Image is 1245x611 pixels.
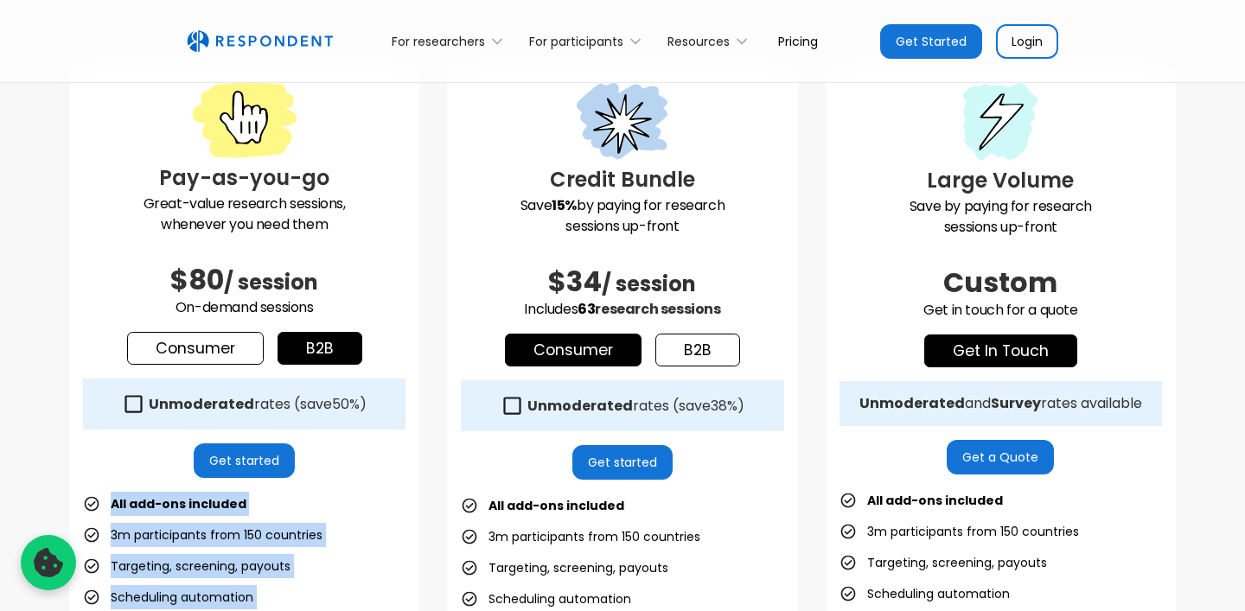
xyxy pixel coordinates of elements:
div: Resources [658,21,764,61]
a: Get started [572,445,674,480]
a: Get Started [880,24,982,59]
img: Untitled UI logotext [187,30,333,53]
span: 63 [578,299,595,319]
p: Great-value research sessions, whenever you need them [83,194,405,235]
p: On-demand sessions [83,297,405,318]
div: For researchers [382,21,520,61]
a: Consumer [127,332,264,365]
span: $34 [548,262,602,301]
li: 3m participants from 150 countries [83,523,322,547]
div: For researchers [392,33,485,50]
strong: Unmoderated [527,396,633,416]
li: 3m participants from 150 countries [461,525,700,549]
li: Scheduling automation [461,587,631,611]
a: home [187,30,333,53]
strong: 15% [552,195,577,215]
div: Resources [667,33,730,50]
span: research sessions [595,299,720,319]
strong: All add-ons included [111,495,246,512]
strong: All add-ons included [867,492,1003,509]
h3: Pay-as-you-go [83,162,405,194]
div: rates (save ) [527,398,744,415]
span: $80 [170,260,224,299]
span: / session [224,268,318,296]
div: For participants [529,33,623,50]
strong: All add-ons included [488,497,624,514]
a: Consumer [505,334,642,366]
strong: Unmoderated [149,394,254,414]
li: Targeting, screening, payouts [461,556,668,580]
div: and rates available [859,395,1142,412]
strong: Survey [991,393,1041,413]
p: Save by paying for research sessions up-front [461,195,783,237]
h3: Large Volume [840,165,1162,196]
div: rates (save ) [149,396,367,413]
a: Get a Quote [947,440,1054,474]
p: Save by paying for research sessions up-front [840,196,1162,238]
li: Scheduling automation [83,585,253,609]
a: Pricing [764,21,832,61]
div: For participants [520,21,658,61]
p: Includes [461,299,783,320]
a: Get started [194,443,295,478]
li: Scheduling automation [840,582,1010,606]
h3: Credit Bundle [461,164,783,195]
a: b2b [278,332,362,365]
li: Targeting, screening, payouts [840,551,1047,575]
span: / session [602,270,696,298]
span: 50% [332,394,360,414]
li: 3m participants from 150 countries [840,519,1079,544]
span: Custom [943,263,1057,302]
a: b2b [655,334,740,366]
a: Login [996,24,1058,59]
strong: Unmoderated [859,393,965,413]
p: Get in touch for a quote [840,300,1162,321]
li: Targeting, screening, payouts [83,554,290,578]
span: 38% [711,396,737,416]
a: get in touch [924,334,1077,367]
